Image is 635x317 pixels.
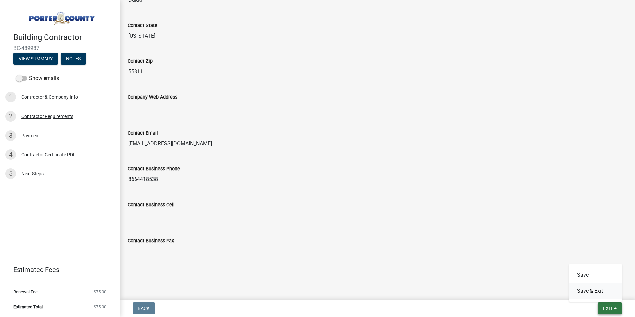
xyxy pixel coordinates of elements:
div: Contractor Requirements [21,114,73,119]
button: View Summary [13,53,58,65]
img: Porter County, Indiana [13,7,109,26]
label: Contact Business Cell [128,203,175,207]
label: Contact State [128,23,157,28]
div: 3 [5,130,16,141]
wm-modal-confirm: Notes [61,56,86,62]
div: 1 [5,92,16,102]
span: $75.00 [94,305,106,309]
label: Contact Business Phone [128,167,180,171]
button: Save & Exit [569,283,622,299]
div: Payment [21,133,40,138]
button: Notes [61,53,86,65]
div: 4 [5,149,16,160]
div: 2 [5,111,16,122]
label: Contact Zip [128,59,153,64]
label: Company Web Address [128,95,177,100]
span: Exit [603,306,613,311]
div: Exit [569,264,622,302]
label: Contact Business Fax [128,239,174,243]
div: 5 [5,168,16,179]
h4: Building Contractor [13,33,114,42]
button: Save [569,267,622,283]
wm-modal-confirm: Summary [13,56,58,62]
div: Contractor Certificate PDF [21,152,76,157]
label: Show emails [16,74,59,82]
span: Renewal Fee [13,290,38,294]
span: Back [138,306,150,311]
div: Contractor & Company Info [21,95,78,99]
button: Exit [598,302,622,314]
span: BC-489987 [13,45,106,51]
span: Estimated Total [13,305,43,309]
label: Contact Email [128,131,158,136]
button: Back [133,302,155,314]
a: Estimated Fees [5,263,109,276]
span: $75.00 [94,290,106,294]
